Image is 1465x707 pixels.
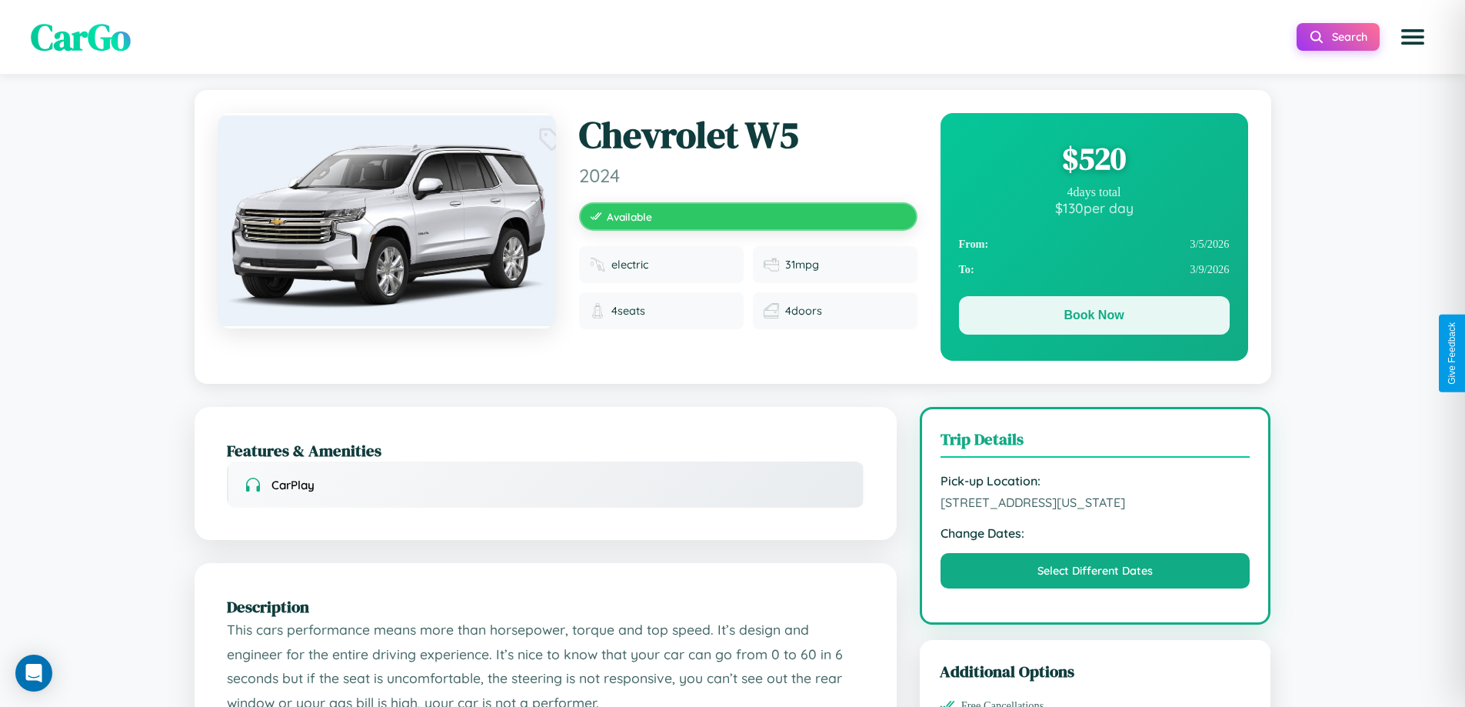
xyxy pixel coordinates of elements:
[227,595,864,618] h2: Description
[785,258,819,272] span: 31 mpg
[959,232,1230,257] div: 3 / 5 / 2026
[764,303,779,318] img: Doors
[611,304,645,318] span: 4 seats
[218,113,556,328] img: Chevrolet W5 2024
[941,473,1250,489] strong: Pick-up Location:
[607,210,652,223] span: Available
[959,257,1230,282] div: 3 / 9 / 2026
[785,304,822,318] span: 4 doors
[959,238,989,251] strong: From:
[611,258,648,272] span: electric
[15,655,52,692] div: Open Intercom Messenger
[1447,322,1457,385] div: Give Feedback
[941,495,1250,510] span: [STREET_ADDRESS][US_STATE]
[940,660,1251,682] h3: Additional Options
[959,263,974,276] strong: To:
[959,138,1230,179] div: $ 520
[959,185,1230,199] div: 4 days total
[271,478,315,492] span: CarPlay
[1391,15,1434,58] button: Open menu
[227,439,864,462] h2: Features & Amenities
[941,525,1250,541] strong: Change Dates:
[1297,23,1380,51] button: Search
[31,12,131,62] span: CarGo
[959,199,1230,216] div: $ 130 per day
[590,257,605,272] img: Fuel type
[764,257,779,272] img: Fuel efficiency
[579,113,917,158] h1: Chevrolet W5
[959,296,1230,335] button: Book Now
[941,428,1250,458] h3: Trip Details
[941,553,1250,589] button: Select Different Dates
[579,164,917,187] span: 2024
[1332,30,1367,44] span: Search
[590,303,605,318] img: Seats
